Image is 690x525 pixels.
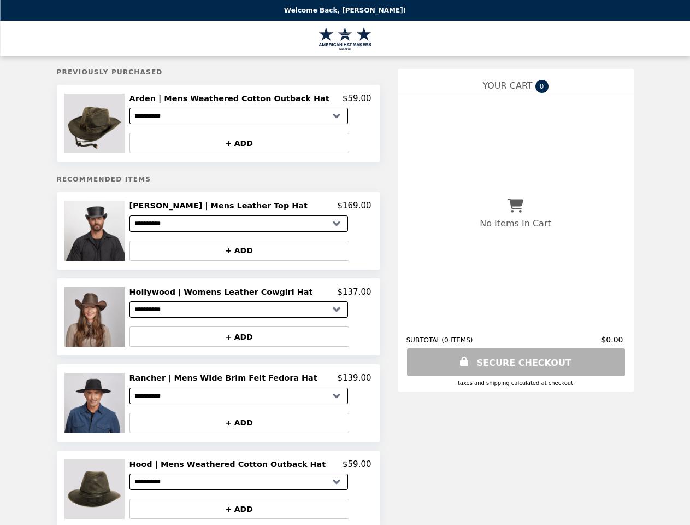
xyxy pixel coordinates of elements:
p: $139.00 [337,373,371,383]
p: $59.00 [343,94,371,103]
select: Select a product variant [129,388,348,404]
img: Rancher | Mens Wide Brim Felt Fedora Hat [64,373,127,433]
p: $169.00 [337,201,371,211]
h5: Recommended Items [57,176,380,183]
span: $0.00 [601,335,624,344]
img: Brand Logo [319,27,371,50]
img: Hollywood | Womens Leather Cowgirl Hat [64,287,127,347]
p: No Items In Cart [480,218,551,229]
button: + ADD [129,241,349,261]
p: $137.00 [337,287,371,297]
span: YOUR CART [482,80,532,91]
h2: Rancher | Mens Wide Brim Felt Fedora Hat [129,373,322,383]
p: $59.00 [343,459,371,469]
button: + ADD [129,413,349,433]
h2: [PERSON_NAME] | Mens Leather Top Hat [129,201,312,211]
select: Select a product variant [129,301,348,318]
h2: Hood | Mens Weathered Cotton Outback Hat [129,459,331,469]
p: Welcome Back, [PERSON_NAME]! [284,7,406,14]
select: Select a product variant [129,108,348,124]
button: + ADD [129,326,349,347]
img: Marlow | Mens Leather Top Hat [64,201,127,260]
span: SUBTOTAL [406,336,442,344]
img: Hood | Mens Weathered Cotton Outback Hat [64,459,127,519]
select: Select a product variant [129,474,348,490]
button: + ADD [129,133,349,153]
span: ( 0 ITEMS ) [441,336,473,344]
img: Arden | Mens Weathered Cotton Outback Hat [64,94,127,153]
h2: Hollywood | Womens Leather Cowgirl Hat [129,287,317,297]
select: Select a product variant [129,215,348,232]
h5: Previously Purchased [57,68,380,76]
span: 0 [535,80,549,93]
div: Taxes and Shipping calculated at checkout [406,380,625,386]
h2: Arden | Mens Weathered Cotton Outback Hat [129,94,334,103]
button: + ADD [129,499,349,519]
